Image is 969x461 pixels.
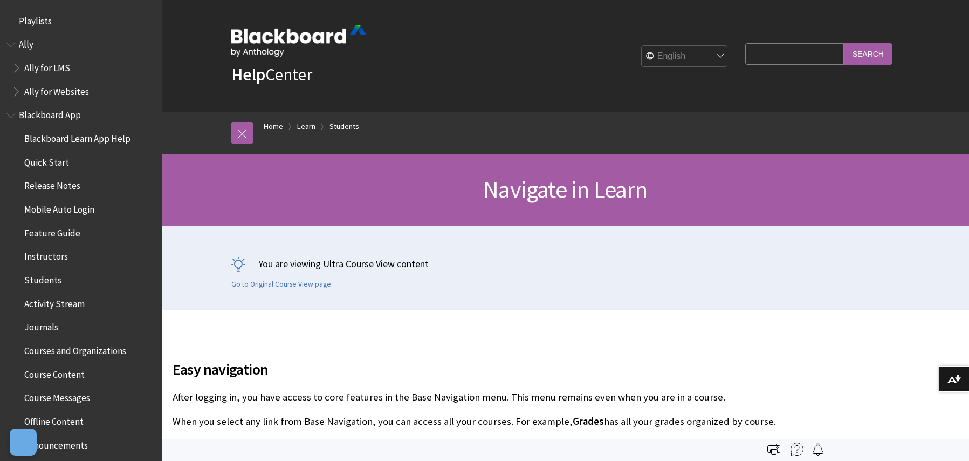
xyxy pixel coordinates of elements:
[231,25,366,57] img: Blackboard by Anthology
[24,200,94,215] span: Mobile Auto Login
[767,443,780,456] img: Print
[24,318,58,333] span: Journals
[19,36,33,50] span: Ally
[6,36,155,101] nav: Book outline for Anthology Ally Help
[329,120,359,133] a: Students
[297,120,315,133] a: Learn
[231,64,312,85] a: HelpCenter
[231,280,333,289] a: Go to Original Course View page.
[24,224,80,239] span: Feature Guide
[483,174,647,204] span: Navigate in Learn
[24,436,88,451] span: Announcements
[10,429,37,456] button: Open Preferences
[844,43,892,64] input: Search
[24,271,61,286] span: Students
[24,130,130,144] span: Blackboard Learn App Help
[173,358,799,381] span: Easy navigation
[24,177,80,192] span: Release Notes
[573,415,604,428] span: Grades
[24,365,85,380] span: Course Content
[173,415,799,429] p: When you select any link from Base Navigation, you can access all your courses. For example, has ...
[231,257,900,270] p: You are viewing Ultra Course View content
[24,295,85,309] span: Activity Stream
[19,12,52,26] span: Playlists
[264,120,283,133] a: Home
[6,12,155,30] nav: Book outline for Playlists
[24,59,70,73] span: Ally for LMS
[24,389,90,404] span: Course Messages
[231,64,265,85] strong: Help
[24,342,126,356] span: Courses and Organizations
[19,106,81,121] span: Blackboard App
[812,443,824,456] img: Follow this page
[173,390,799,404] p: After logging in, you have access to core features in the Base Navigation menu. This menu remains...
[24,412,84,427] span: Offline Content
[791,443,803,456] img: More help
[24,248,68,262] span: Instructors
[24,83,89,97] span: Ally for Websites
[24,153,69,168] span: Quick Start
[642,46,728,67] select: Site Language Selector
